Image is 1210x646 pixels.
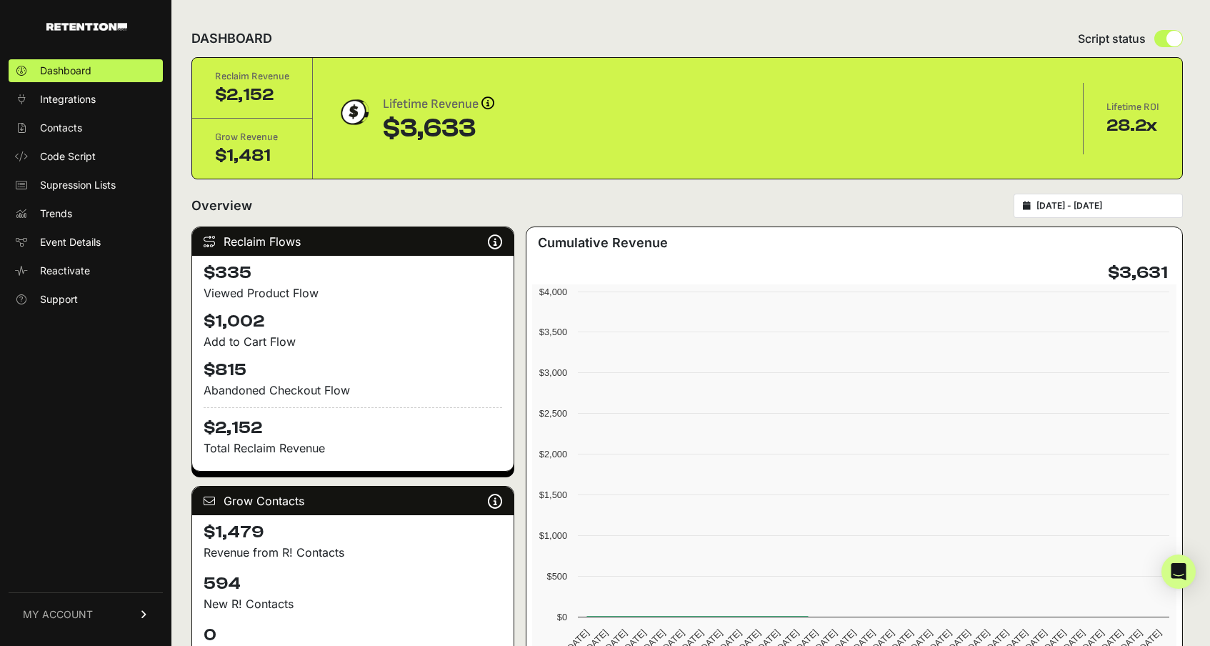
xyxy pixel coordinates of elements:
img: dollar-coin-05c43ed7efb7bc0c12610022525b4bbbb207c7efeef5aecc26f025e68dcafac9.png [336,94,371,130]
span: Support [40,292,78,307]
span: Script status [1078,30,1146,47]
text: $3,000 [539,367,567,378]
text: $0 [557,612,567,622]
text: $2,000 [539,449,567,459]
div: Reclaim Revenue [215,69,289,84]
h4: $335 [204,262,502,284]
h4: 594 [204,572,502,595]
div: 28.2x [1106,114,1159,137]
h4: $815 [204,359,502,382]
div: Add to Cart Flow [204,333,502,350]
span: Event Details [40,235,101,249]
a: Code Script [9,145,163,168]
text: $500 [547,571,567,582]
p: Total Reclaim Revenue [204,439,502,457]
h4: $2,152 [204,407,502,439]
div: $3,633 [383,114,494,143]
div: Open Intercom Messenger [1161,555,1196,589]
h2: Overview [191,196,252,216]
text: $4,000 [539,287,567,297]
span: MY ACCOUNT [23,607,93,622]
img: Retention.com [46,23,127,31]
text: $1,000 [539,530,567,541]
span: Reactivate [40,264,90,278]
span: Dashboard [40,64,91,78]
a: MY ACCOUNT [9,592,163,636]
div: Reclaim Flows [192,227,514,256]
span: Trends [40,207,72,221]
p: New R! Contacts [204,595,502,612]
a: Reactivate [9,259,163,282]
div: Grow Contacts [192,487,514,515]
h3: Cumulative Revenue [538,233,668,253]
span: Code Script [40,149,96,164]
a: Dashboard [9,59,163,82]
div: $1,481 [215,144,289,167]
h4: $1,002 [204,310,502,333]
a: Support [9,288,163,311]
span: Supression Lists [40,178,116,192]
div: Grow Revenue [215,130,289,144]
h4: $1,479 [204,521,502,544]
a: Supression Lists [9,174,163,197]
h2: DASHBOARD [191,29,272,49]
text: $3,500 [539,327,567,337]
span: Contacts [40,121,82,135]
span: Integrations [40,92,96,106]
a: Integrations [9,88,163,111]
div: $2,152 [215,84,289,106]
div: Lifetime ROI [1106,100,1159,114]
a: Event Details [9,231,163,254]
text: $1,500 [539,490,567,500]
a: Contacts [9,116,163,139]
div: Lifetime Revenue [383,94,494,114]
a: Trends [9,202,163,225]
h4: $3,631 [1108,262,1168,284]
div: Viewed Product Flow [204,284,502,302]
text: $2,500 [539,408,567,419]
p: Revenue from R! Contacts [204,544,502,561]
div: Abandoned Checkout Flow [204,382,502,399]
